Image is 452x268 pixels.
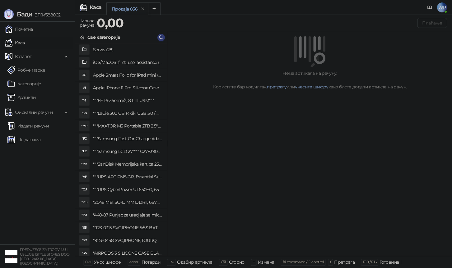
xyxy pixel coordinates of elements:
[32,12,60,18] span: 3.11.1-f588002
[93,146,162,156] h4: """Samsung LCD 27"""" C27F390FHUXEN"""
[87,34,120,41] div: Све категорије
[79,197,89,207] div: "MS
[79,159,89,169] div: "MK
[93,57,162,67] h4: iOS/MacOS_first_use_assistance (4)
[93,248,162,258] h4: "AIRPODS 3 SILICONE CASE BLACK"
[79,96,89,105] div: "18
[79,235,89,245] div: "SD
[93,197,162,207] h4: "2048 MB, SO-DIMM DDRII, 667 MHz, Napajanje 1,8 0,1 V, Latencija CL5"
[175,70,445,90] div: Нема артикала на рачуну. Користите бар код читач, или како бисте додали артикле на рачун.
[5,37,25,49] a: Каса
[93,108,162,118] h4: """LaCie 500 GB Rikiki USB 3.0 / Ultra Compact & Resistant aluminum / USB 3.0 / 2.5"""""""
[253,260,255,264] span: +
[7,133,40,146] a: По данима
[129,260,138,264] span: enter
[93,172,162,182] h4: """UPS APC PM5-GR, Essential Surge Arrest,5 utic_nica"""
[90,5,101,10] div: Каса
[79,83,89,93] div: AI
[7,64,45,76] a: Робне марке
[75,43,167,256] div: grid
[334,258,355,266] div: Претрага
[221,260,226,264] span: ⌫
[93,210,162,220] h4: "440-87 Punjac za uredjaje sa micro USB portom 4/1, Stand."
[5,250,17,263] img: 64x64-companyLogo-77b92cf4-9946-4f36-9751-bf7bb5fd2c7d.png
[79,185,89,194] div: "CU
[267,84,287,90] a: претрагу
[79,146,89,156] div: "L2
[79,108,89,118] div: "5G
[258,258,274,266] div: Измена
[93,159,162,169] h4: """SanDisk Memorijska kartica 256GB microSDXC sa SD adapterom SDSQXA1-256G-GN6MA - Extreme PLUS, ...
[93,185,162,194] h4: """UPS CyberPower UT650EG, 650VA/360W , line-int., s_uko, desktop"""
[363,260,376,264] span: F10 / F16
[93,235,162,245] h4: "923-0448 SVC,IPHONE,TOURQUE DRIVER KIT .65KGF- CM Šrafciger "
[93,83,162,93] h4: Apple iPhone 11 Pro Silicone Case - Black
[169,260,174,264] span: ↑/↓
[295,84,329,90] a: унесите шифру
[79,210,89,220] div: "PU
[20,248,70,266] small: PREDUZEĆE ZA TRGOVINU I USLUGE ISTYLE STORES DOO [GEOGRAPHIC_DATA] ([GEOGRAPHIC_DATA])
[7,94,15,101] img: Artikli
[94,258,121,266] div: Унос шифре
[93,96,162,105] h4: """EF 16-35mm/2, 8 L III USM"""
[93,134,162,144] h4: """Samsung Fast Car Charge Adapter, brzi auto punja_, boja crna"""
[79,223,89,233] div: "S5
[417,18,447,28] button: Плаћање
[142,258,161,266] div: Потврди
[330,260,331,264] span: f
[15,106,53,118] span: Фискални рачуни
[437,2,447,12] span: WP
[139,6,147,11] button: remove
[93,45,162,55] h4: Servis (28)
[148,2,161,15] button: Add tab
[85,260,91,264] span: 0-9
[79,172,89,182] div: "AP
[7,120,49,132] a: Издати рачуни
[93,70,162,80] h4: Apple Smart Folio for iPad mini (A17 Pro) - Sage
[5,23,33,35] a: Почетна
[93,121,162,131] h4: """MAXTOR M3 Portable 2TB 2.5"""" crni eksterni hard disk HX-M201TCB/GM"""
[79,121,89,131] div: "MP
[79,248,89,258] div: "3S
[380,258,399,266] div: Готовина
[78,17,96,29] div: Износ рачуна
[79,134,89,144] div: "FC
[15,50,32,63] span: Каталог
[177,258,212,266] div: Одабир артикла
[7,78,41,90] a: Категорије
[93,223,162,233] h4: "923-0315 SVC,IPHONE 5/5S BATTERY REMOVAL TRAY Držač za iPhone sa kojim se otvara display
[7,91,36,104] a: ArtikliАртикли
[4,9,14,19] img: Logo
[79,70,89,80] div: AS
[112,6,137,12] div: Продаја 856
[17,11,32,18] span: Бади
[282,260,324,264] span: ⌘ command / ⌃ control
[97,15,123,30] strong: 0,00
[425,2,435,12] a: Документација
[229,258,245,266] div: Сторно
